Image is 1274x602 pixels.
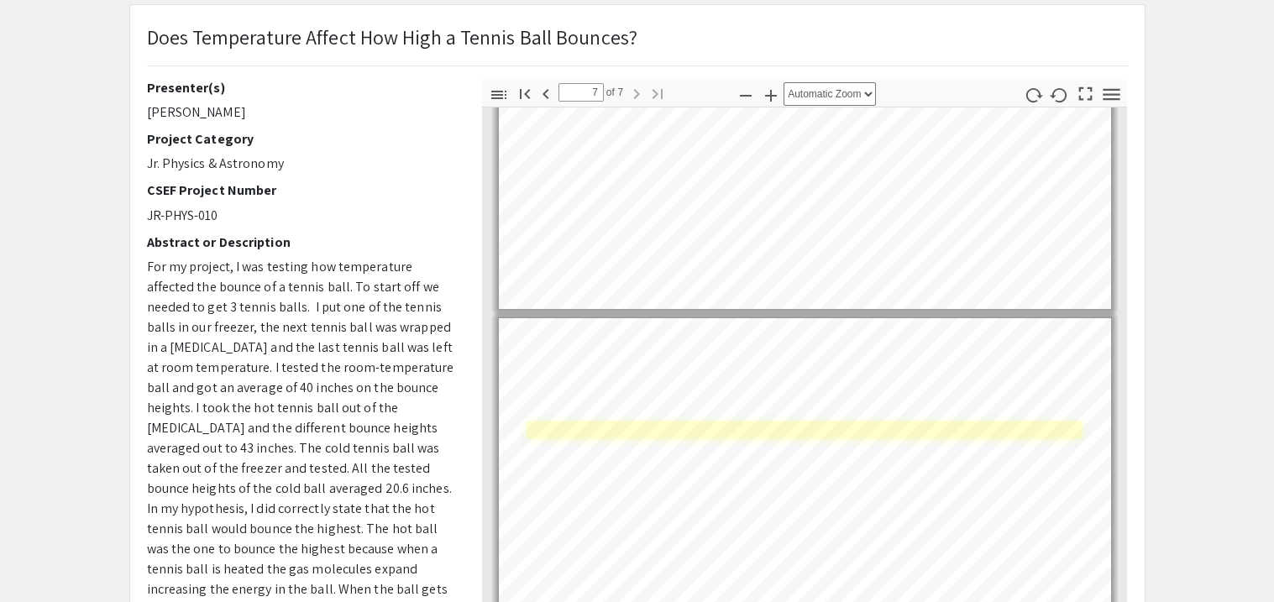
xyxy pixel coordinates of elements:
[147,80,457,96] h2: Presenter(s)
[757,82,785,107] button: Zoom In
[528,479,1082,496] a: https://prezi.com/-uawnblyk3yt/how-does-temperature-affect-the-bounce-of-a-tennis-ball/
[147,154,457,174] p: Jr. Physics & Astronomy
[1071,80,1099,104] button: Switch to Presentation Mode
[622,81,651,105] button: Next Page
[147,206,457,226] p: JR-PHYS-010
[1097,82,1125,107] button: Tools
[511,81,539,105] button: Go to First Page
[544,518,1065,535] a: https://www.wonderopolis.org/wonder/does-temperature-affect-the-bounce-of-a-ball
[784,82,876,106] select: Zoom
[13,526,71,589] iframe: Chat
[604,83,624,102] span: of 7
[147,182,457,198] h2: CSEF Project Number
[643,81,672,105] button: Go to Last Page
[485,82,513,107] button: Toggle Sidebar
[527,421,1083,437] a: https://qyt8pi.cophypserous.com/land?c=DHU7EXg3rvaMPk2kDfc1QohNEmg%3D&cnv_id=1c6b4ab225756d478278...
[147,22,638,52] p: Does Temperature Affect How High a Tennis Ball Bounces?
[532,81,560,105] button: Previous Page
[558,83,604,102] input: Page
[1019,82,1047,107] button: Rotate Clockwise
[147,102,457,123] p: [PERSON_NAME]
[147,234,457,250] h2: Abstract or Description
[731,82,760,107] button: Zoom Out
[1045,82,1073,107] button: Rotate Counterclockwise
[761,440,848,457] a: https://qyt8pi.cophypserous.com/land?c=DHU7EXg3rvaMPk2kDfc1QohNEmg%3D&cnv_id=1c6b4ab225756d478278...
[147,131,457,147] h2: Project Category
[526,401,1083,418] a: https://qyt8pi.cophypserous.com/land?c=DHU7EXg3rvaMPk2kDfc1QohNEmg%3D&cnv_id=1c6b4ab225756d478278...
